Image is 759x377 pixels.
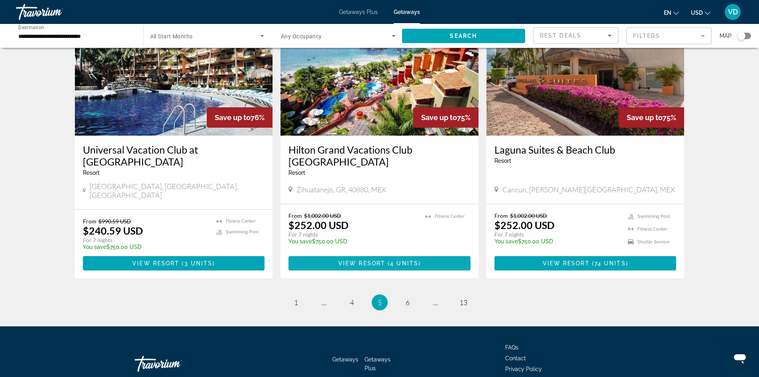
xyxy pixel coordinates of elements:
[626,27,712,45] button: Filter
[543,260,590,266] span: View Resort
[494,219,555,231] p: $252.00 USD
[722,4,743,20] button: User Menu
[288,238,312,245] span: You save
[450,33,477,39] span: Search
[637,227,667,232] span: Fitness Center
[505,366,542,372] a: Privacy Policy
[294,298,298,307] span: 1
[402,29,526,43] button: Search
[727,345,753,371] iframe: Button to launch messaging window
[720,30,732,41] span: Map
[288,256,471,270] button: View Resort(4 units)
[691,10,703,16] span: USD
[378,298,382,307] span: 5
[83,244,209,250] p: $750.00 USD
[226,219,256,224] span: Fitness Center
[594,260,626,266] span: 74 units
[281,33,322,39] span: Any Occupancy
[288,231,417,238] p: For 7 nights
[494,212,508,219] span: From
[98,218,131,225] span: $990.59 USD
[75,294,684,310] nav: Pagination
[540,32,581,39] span: Best Deals
[83,244,106,250] span: You save
[304,212,341,219] span: $1,002.00 USD
[280,8,479,136] img: ii_itz1.jpg
[16,2,96,22] a: Travorium
[322,298,326,307] span: ...
[150,33,193,39] span: All Start Months
[215,113,251,122] span: Save up to
[494,256,677,270] button: View Resort(74 units)
[385,260,421,266] span: ( )
[494,158,511,164] span: Resort
[83,144,265,168] a: Universal Vacation Club at [GEOGRAPHIC_DATA]
[75,8,273,136] img: 2672E01L.jpg
[619,107,684,128] div: 75%
[486,8,684,136] img: ii_lgu1.jpg
[132,260,179,266] span: View Resort
[338,260,385,266] span: View Resort
[83,237,209,244] p: For 7 nights
[505,355,526,361] a: Contact
[540,31,612,40] mat-select: Sort by
[421,113,457,122] span: Save up to
[288,212,302,219] span: From
[510,212,547,219] span: $1,002.00 USD
[494,231,620,238] p: For 7 nights
[207,107,273,128] div: 76%
[288,170,305,176] span: Resort
[664,7,679,18] button: Change language
[83,170,100,176] span: Resort
[637,214,670,219] span: Swimming Pool
[83,256,265,270] button: View Resort(3 units)
[728,8,738,16] span: VD
[627,113,663,122] span: Save up to
[332,356,358,363] a: Getaways
[406,298,410,307] span: 6
[502,185,675,194] span: Cancun, [PERSON_NAME][GEOGRAPHIC_DATA], MEX
[505,344,518,351] a: FAQs
[413,107,479,128] div: 75%
[365,356,390,371] a: Getaways Plus
[459,298,467,307] span: 13
[435,214,465,219] span: Fitness Center
[296,185,386,194] span: Zihuatanejo, GR, 40880, MEX
[590,260,628,266] span: ( )
[83,225,143,237] p: $240.59 USD
[350,298,354,307] span: 4
[135,352,214,376] a: Travorium
[288,238,417,245] p: $750.00 USD
[494,238,518,245] span: You save
[339,9,378,15] a: Getaways Plus
[494,238,620,245] p: $750.00 USD
[288,219,349,231] p: $252.00 USD
[390,260,418,266] span: 4 units
[226,229,259,235] span: Swimming Pool
[664,10,671,16] span: en
[691,7,710,18] button: Change currency
[184,260,213,266] span: 3 units
[637,239,670,245] span: Shuttle Service
[433,298,438,307] span: ...
[288,144,471,168] a: Hilton Grand Vacations Club [GEOGRAPHIC_DATA]
[90,182,265,199] span: [GEOGRAPHIC_DATA], [GEOGRAPHIC_DATA], [GEOGRAPHIC_DATA]
[394,9,420,15] a: Getaways
[18,24,44,30] span: Destination
[83,218,96,225] span: From
[494,144,677,156] a: Laguna Suites & Beach Club
[179,260,215,266] span: ( )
